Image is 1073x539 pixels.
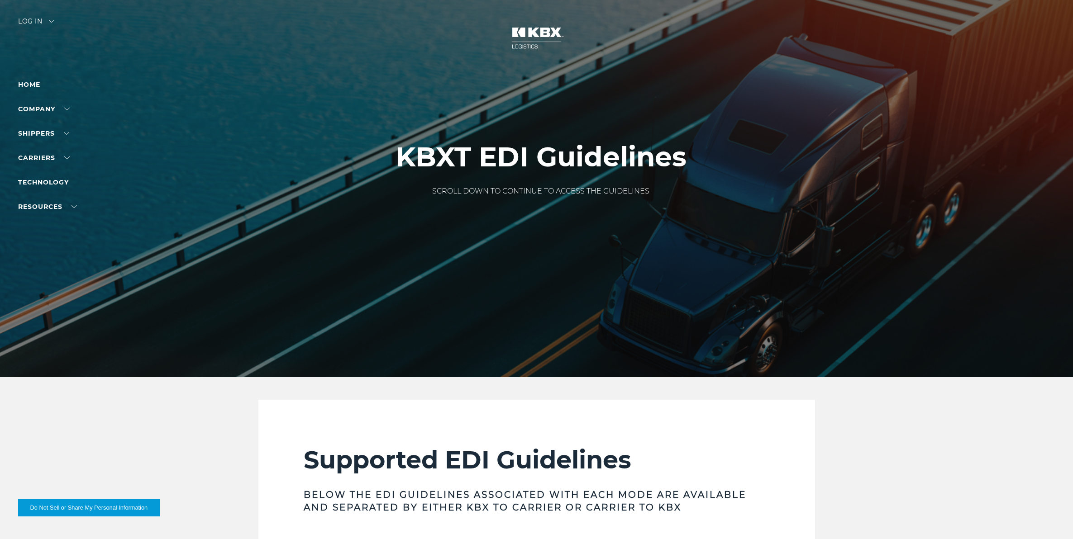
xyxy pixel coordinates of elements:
[1028,496,1073,539] iframe: Chat Widget
[18,129,69,137] a: SHIPPERS
[18,154,70,162] a: Carriers
[304,445,770,475] h2: Supported EDI Guidelines
[396,186,687,197] p: SCROLL DOWN TO CONTINUE TO ACCESS THE GUIDELINES
[18,105,70,113] a: Company
[18,203,77,211] a: RESOURCES
[18,178,69,186] a: Technology
[396,142,687,172] h1: KBXT EDI Guidelines
[18,18,54,31] div: Log in
[18,499,160,516] button: Do Not Sell or Share My Personal Information
[503,18,571,58] img: kbx logo
[18,80,40,89] a: Home
[49,20,54,23] img: arrow
[304,488,770,514] h3: Below the EDI Guidelines associated with each mode are available and separated by either KBX to C...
